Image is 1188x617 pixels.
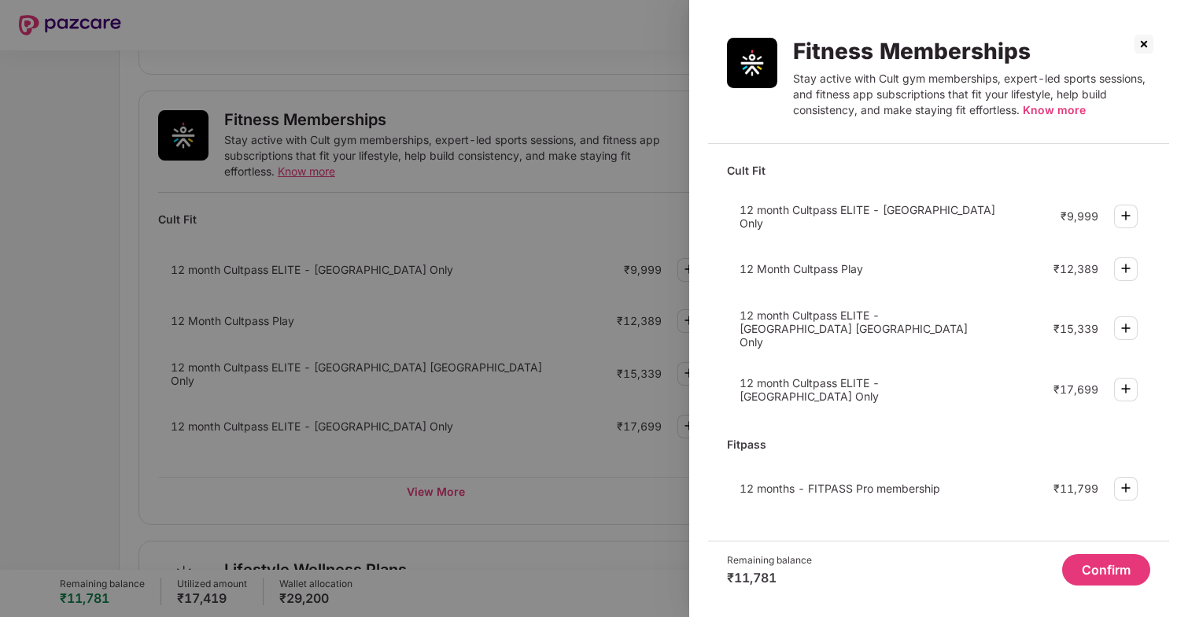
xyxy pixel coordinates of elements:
div: Fitpass [727,430,1150,458]
div: ₹12,389 [1053,262,1098,275]
div: ₹9,999 [1061,209,1098,223]
div: ₹11,799 [1053,482,1098,495]
img: svg+xml;base64,PHN2ZyBpZD0iUGx1cy0zMngzMiIgeG1sbnM9Imh0dHA6Ly93d3cudzMub3JnLzIwMDAvc3ZnIiB3aWR0aD... [1116,379,1135,398]
img: svg+xml;base64,PHN2ZyBpZD0iUGx1cy0zMngzMiIgeG1sbnM9Imh0dHA6Ly93d3cudzMub3JnLzIwMDAvc3ZnIiB3aWR0aD... [1116,319,1135,338]
span: Know more [1023,103,1086,116]
span: 12 month Cultpass ELITE - [GEOGRAPHIC_DATA] Only [740,203,995,230]
div: Fitness Memberships [793,38,1150,65]
div: Stay active with Cult gym memberships, expert-led sports sessions, and fitness app subscriptions ... [793,71,1150,118]
div: ₹11,781 [727,570,812,586]
img: svg+xml;base64,PHN2ZyBpZD0iQ3Jvc3MtMzJ4MzIiIHhtbG5zPSJodHRwOi8vd3d3LnczLm9yZy8yMDAwL3N2ZyIgd2lkdG... [1131,31,1157,57]
img: Fitness Memberships [727,38,777,88]
div: ₹15,339 [1053,322,1098,335]
img: svg+xml;base64,PHN2ZyBpZD0iUGx1cy0zMngzMiIgeG1sbnM9Imh0dHA6Ly93d3cudzMub3JnLzIwMDAvc3ZnIiB3aWR0aD... [1116,478,1135,497]
span: 12 months - FITPASS Pro membership [740,482,940,495]
div: Cult Fit [727,157,1150,184]
div: Remaining balance [727,554,812,567]
img: svg+xml;base64,PHN2ZyBpZD0iUGx1cy0zMngzMiIgeG1sbnM9Imh0dHA6Ly93d3cudzMub3JnLzIwMDAvc3ZnIiB3aWR0aD... [1116,259,1135,278]
img: svg+xml;base64,PHN2ZyBpZD0iUGx1cy0zMngzMiIgeG1sbnM9Imh0dHA6Ly93d3cudzMub3JnLzIwMDAvc3ZnIiB3aWR0aD... [1116,206,1135,225]
span: 12 Month Cultpass Play [740,262,863,275]
span: 12 month Cultpass ELITE - [GEOGRAPHIC_DATA] Only [740,376,880,403]
span: 12 month Cultpass ELITE - [GEOGRAPHIC_DATA] [GEOGRAPHIC_DATA] Only [740,308,968,349]
div: ₹17,699 [1053,382,1098,396]
button: Confirm [1062,554,1150,586]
